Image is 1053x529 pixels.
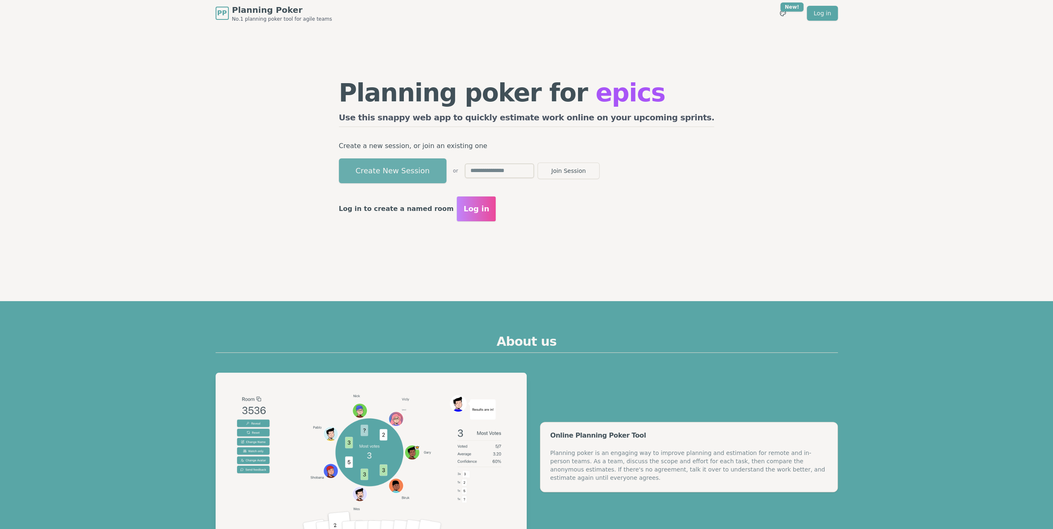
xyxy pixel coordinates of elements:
h2: About us [216,334,838,353]
span: No.1 planning poker tool for agile teams [232,16,332,22]
span: epics [595,78,665,107]
div: New! [780,2,804,12]
button: Create New Session [339,158,446,183]
span: Log in [463,203,489,215]
button: Join Session [537,163,600,179]
p: Create a new session, or join an existing one [339,140,715,152]
span: PP [217,8,227,18]
p: Log in to create a named room [339,203,454,215]
h2: Use this snappy web app to quickly estimate work online on your upcoming sprints. [339,112,715,127]
button: New! [775,6,790,21]
a: Log in [807,6,837,21]
h1: Planning poker for [339,80,715,105]
a: PPPlanning PokerNo.1 planning poker tool for agile teams [216,4,332,22]
span: or [453,168,458,174]
div: Planning poker is an engaging way to improve planning and estimation for remote and in-person tea... [550,449,828,482]
button: Log in [457,196,496,221]
div: Online Planning Poker Tool [550,432,828,439]
span: Planning Poker [232,4,332,16]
